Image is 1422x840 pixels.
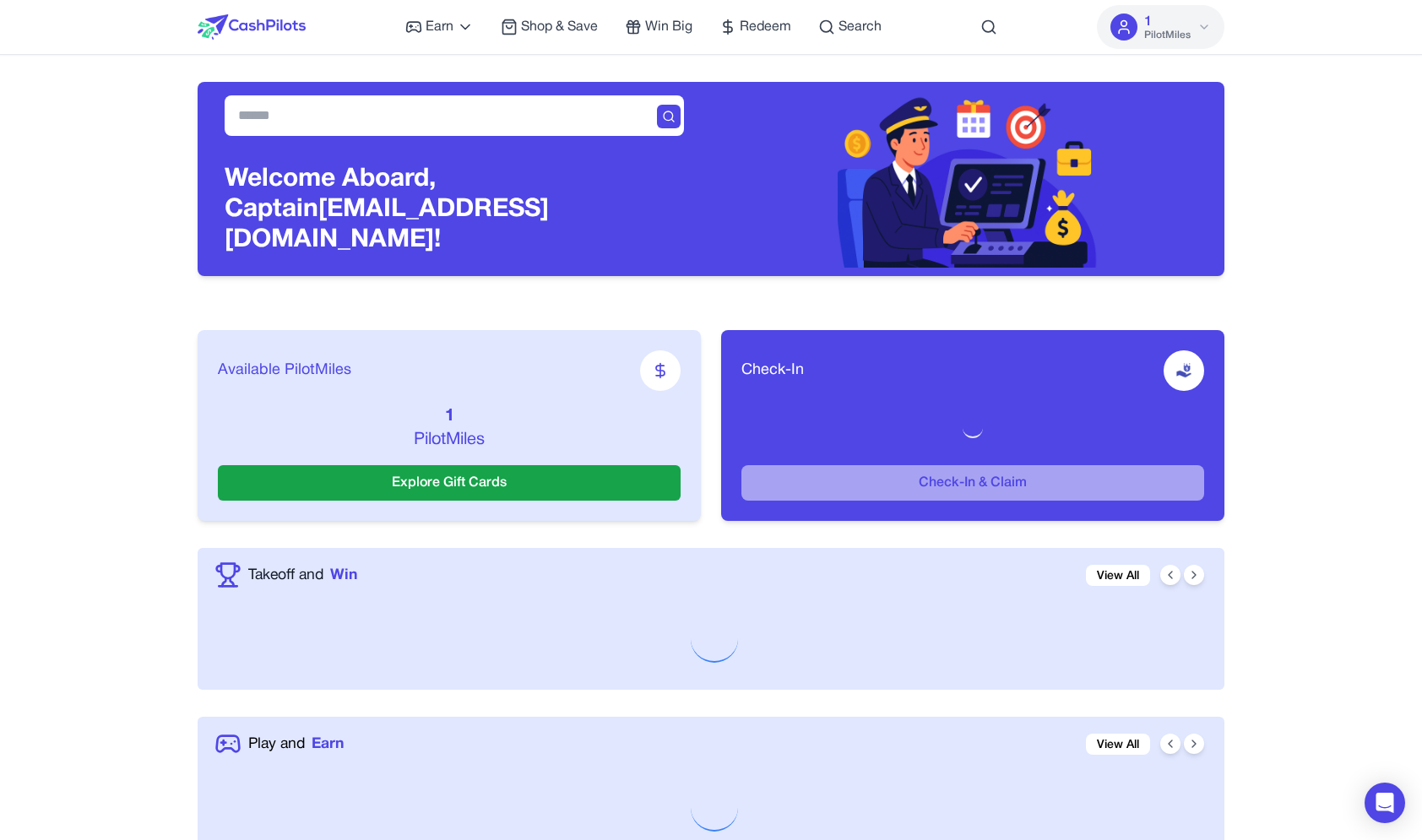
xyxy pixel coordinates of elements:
span: Redeem [740,17,791,37]
a: View All [1086,565,1150,586]
span: Earn [426,17,453,37]
span: Check-In [741,359,804,382]
img: CashPilots Logo [198,14,306,40]
a: Play andEarn [248,733,344,755]
a: Redeem [719,17,791,37]
a: Takeoff andWin [248,564,357,586]
button: Explore Gift Cards [218,465,681,501]
div: Open Intercom Messenger [1365,783,1405,823]
span: 1 [1144,12,1152,32]
button: Check-In & Claim [741,465,1204,501]
span: Play and [248,733,305,755]
span: Shop & Save [521,17,598,37]
p: PilotMiles [218,428,681,452]
span: Win Big [645,17,692,37]
h3: Welcome Aboard, Captain [EMAIL_ADDRESS][DOMAIN_NAME]! [225,165,684,256]
span: Takeoff and [248,564,323,586]
span: PilotMiles [1144,29,1191,42]
button: 1PilotMiles [1097,5,1224,49]
img: receive-dollar [1175,362,1192,379]
p: 1 [218,404,681,428]
span: Earn [312,733,344,755]
img: Header decoration [838,82,1098,268]
span: Win [330,564,357,586]
a: View All [1086,734,1150,755]
a: Win Big [625,17,692,37]
a: Shop & Save [501,17,598,37]
span: Available PilotMiles [218,359,351,382]
a: Search [818,17,882,37]
a: Earn [405,17,474,37]
span: Search [839,17,882,37]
